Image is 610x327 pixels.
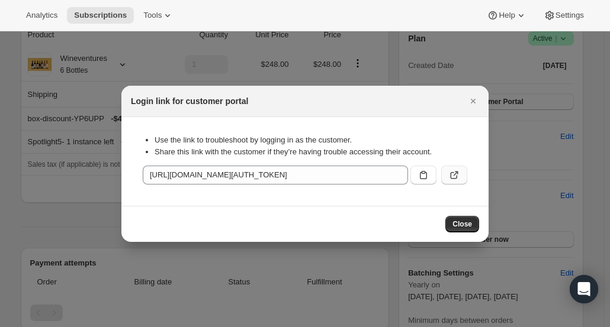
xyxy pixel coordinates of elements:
[537,7,591,24] button: Settings
[155,146,467,158] li: Share this link with the customer if they’re having trouble accessing their account.
[136,7,181,24] button: Tools
[67,7,134,24] button: Subscriptions
[499,11,515,20] span: Help
[26,11,57,20] span: Analytics
[556,11,584,20] span: Settings
[465,93,481,109] button: Close
[131,95,248,107] h2: Login link for customer portal
[19,7,65,24] button: Analytics
[570,275,598,303] div: Open Intercom Messenger
[74,11,127,20] span: Subscriptions
[480,7,534,24] button: Help
[155,134,467,146] li: Use the link to troubleshoot by logging in as the customer.
[445,216,479,232] button: Close
[143,11,162,20] span: Tools
[452,219,472,229] span: Close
